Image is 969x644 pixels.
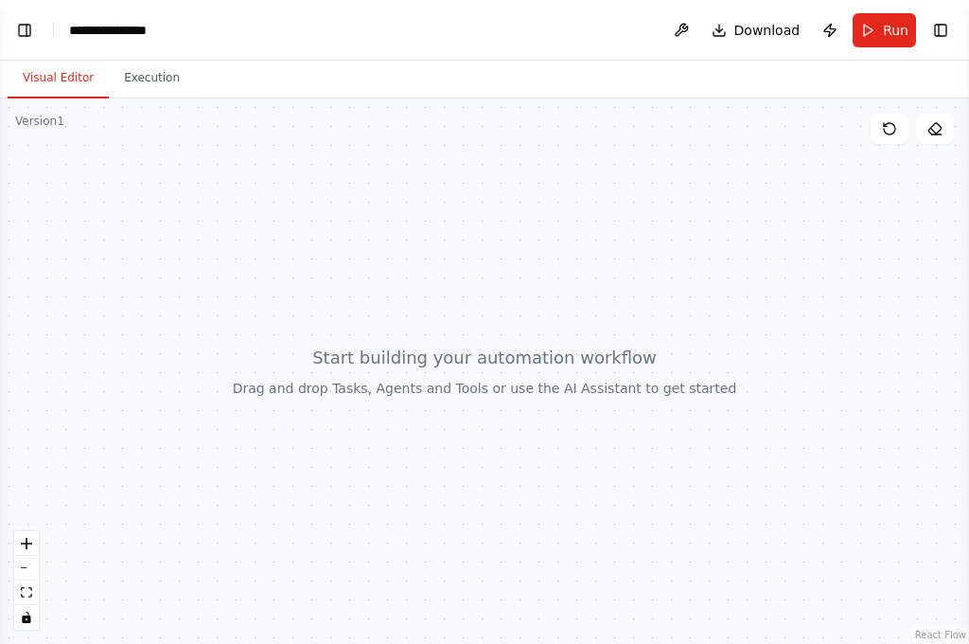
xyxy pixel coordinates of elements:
[69,21,147,40] nav: breadcrumb
[927,17,954,44] button: Show right sidebar
[14,605,39,630] button: toggle interactivity
[853,13,916,47] button: Run
[109,59,195,98] button: Execution
[704,13,808,47] button: Download
[883,21,908,40] span: Run
[915,630,966,640] a: React Flow attribution
[14,531,39,556] button: zoom in
[14,531,39,630] div: React Flow controls
[15,114,64,129] div: Version 1
[8,59,109,98] button: Visual Editor
[14,556,39,581] button: zoom out
[734,21,801,40] span: Download
[14,581,39,605] button: fit view
[11,17,38,44] button: Show left sidebar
